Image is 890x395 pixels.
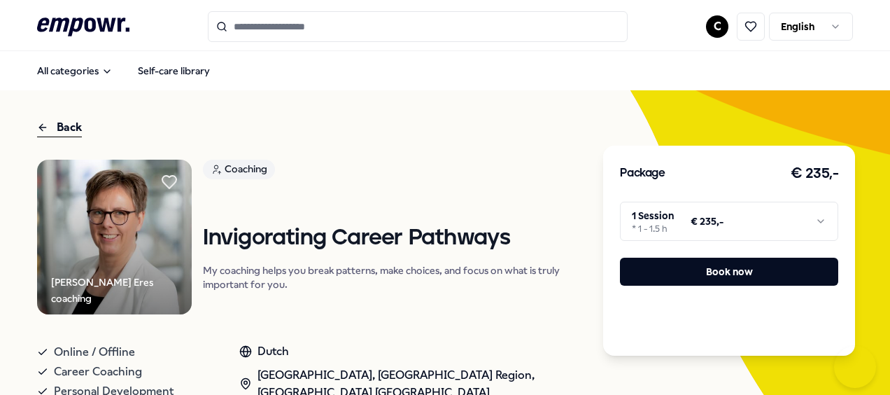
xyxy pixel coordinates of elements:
a: Coaching [203,160,581,184]
p: My coaching helps you break patterns, make choices, and focus on what is truly important for you. [203,263,581,291]
h3: Package [620,165,665,183]
div: [PERSON_NAME] Eres coaching [51,275,192,306]
nav: Main [26,57,221,85]
iframe: Help Scout Beacon - Open [834,346,876,388]
span: Career Coaching [54,362,142,382]
span: Online / Offline [54,342,135,362]
div: Back [37,118,82,137]
input: Search for products, categories or subcategories [208,11,628,42]
div: Dutch [239,342,581,361]
button: C [706,15,728,38]
img: Product Image [37,160,192,314]
a: Self-care library [127,57,221,85]
button: Book now [620,258,838,286]
h1: Invigorating Career Pathways [203,226,581,251]
div: Coaching [203,160,275,179]
button: All categories [26,57,124,85]
h3: € 235,- [791,162,839,185]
